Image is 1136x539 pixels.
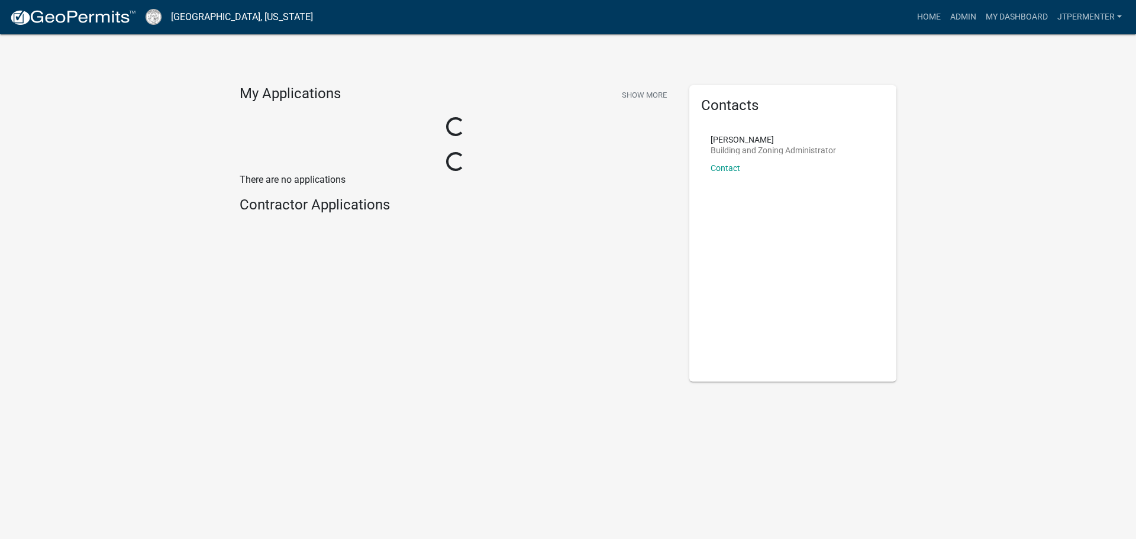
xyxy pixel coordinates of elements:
wm-workflow-list-section: Contractor Applications [240,196,672,218]
button: Show More [617,85,672,105]
a: [GEOGRAPHIC_DATA], [US_STATE] [171,7,313,27]
a: Admin [945,6,981,28]
img: Cook County, Georgia [146,9,162,25]
h4: Contractor Applications [240,196,672,214]
a: Home [912,6,945,28]
p: There are no applications [240,173,672,187]
h5: Contacts [701,97,885,114]
a: My Dashboard [981,6,1053,28]
h4: My Applications [240,85,341,103]
p: Building and Zoning Administrator [711,146,836,154]
p: [PERSON_NAME] [711,135,836,144]
a: jtpermenter [1053,6,1127,28]
a: Contact [711,163,740,173]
